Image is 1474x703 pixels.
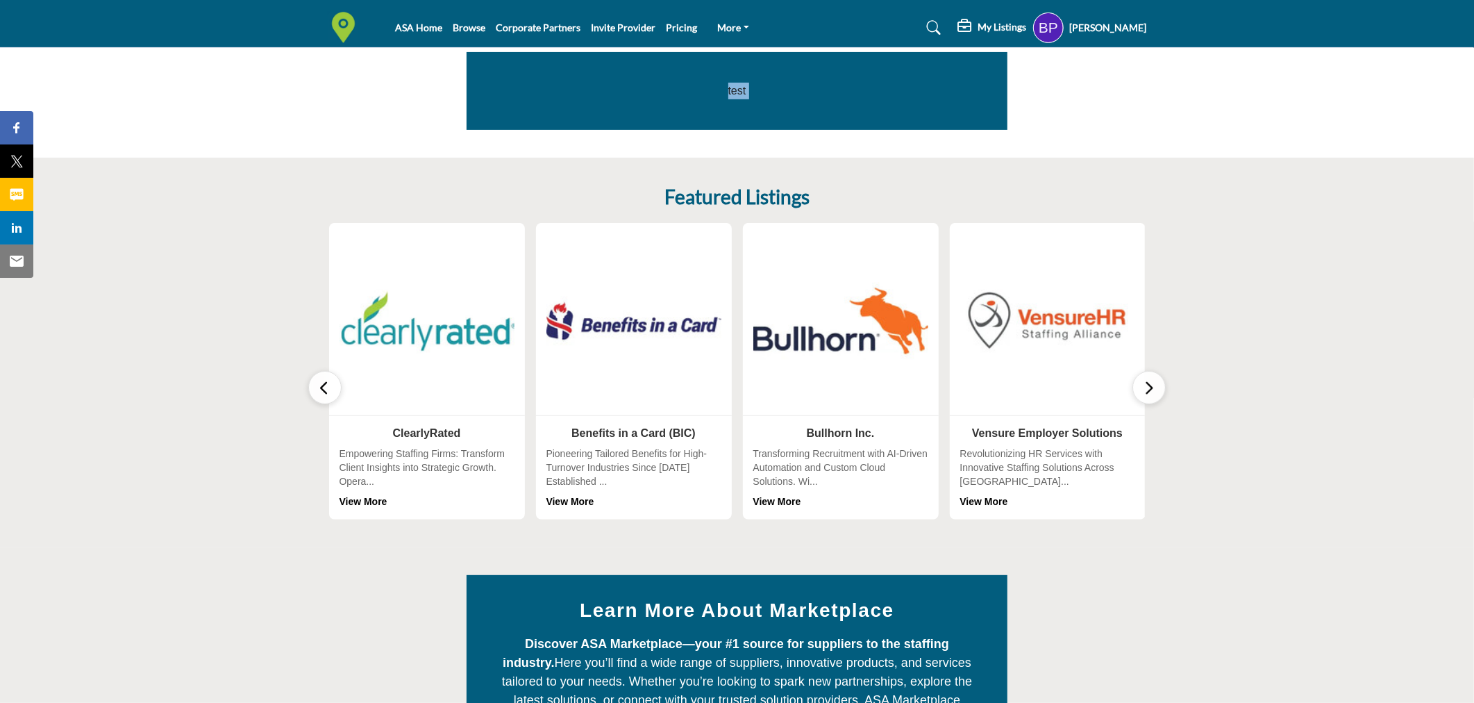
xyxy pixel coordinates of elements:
[340,447,514,508] div: Empowering Staffing Firms: Transform Client Insights into Strategic Growth. Opera...
[707,18,759,38] a: More
[960,496,1008,507] a: View More
[395,22,442,33] a: ASA Home
[571,427,696,439] a: Benefits in a Card (BIC)
[546,496,594,507] a: View More
[914,17,950,39] a: Search
[972,427,1123,439] a: Vensure Employer Solutions
[498,596,976,625] h2: Learn More About Marketplace
[393,427,461,439] a: ClearlyRated
[498,83,976,99] p: test
[807,427,875,439] a: Bullhorn Inc.
[666,22,697,33] a: Pricing
[978,21,1026,33] h5: My Listings
[960,233,1135,408] img: Vensure Employer Solutions
[496,22,580,33] a: Corporate Partners
[503,637,949,670] strong: Discover ASA Marketplace—your #1 source for suppliers to the staffing industry.
[957,19,1026,36] div: My Listings
[753,496,801,507] a: View More
[340,233,514,408] img: ClearlyRated
[546,233,721,408] img: Benefits in a Card (BIC)
[1033,13,1064,43] button: Show hide supplier dropdown
[546,447,721,508] div: Pioneering Tailored Benefits for High-Turnover Industries Since [DATE] Established ...
[664,185,810,209] h2: Featured Listings
[340,496,387,507] a: View More
[453,22,485,33] a: Browse
[753,233,928,408] img: Bullhorn Inc.
[1069,21,1146,35] h5: [PERSON_NAME]
[591,22,655,33] a: Invite Provider
[328,12,366,43] img: Site Logo
[960,447,1135,508] div: Revolutionizing HR Services with Innovative Staffing Solutions Across [GEOGRAPHIC_DATA]...
[753,447,928,508] div: Transforming Recruitment with AI-Driven Automation and Custom Cloud Solutions. Wi...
